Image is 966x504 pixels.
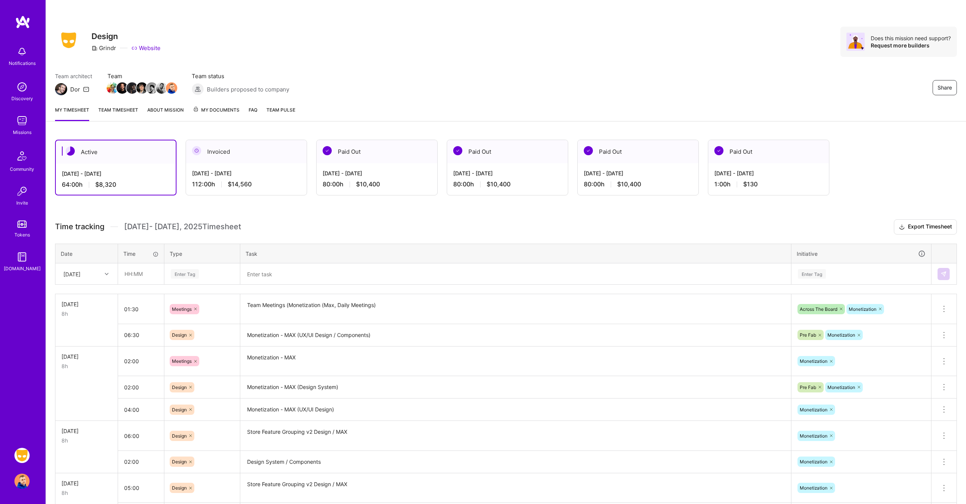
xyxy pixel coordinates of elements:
a: Team Pulse [266,106,295,121]
img: guide book [14,249,30,265]
textarea: Monetization - MAX [241,347,790,376]
input: HH:MM [118,299,164,319]
span: $8,320 [95,181,116,189]
img: teamwork [14,113,30,128]
span: Builders proposed to company [207,85,289,93]
a: Team Member Avatar [157,82,167,94]
div: Community [10,165,34,173]
a: Team Member Avatar [127,82,137,94]
input: HH:MM [118,400,164,420]
img: discovery [14,79,30,94]
div: 112:00 h [192,180,301,188]
button: Export Timesheet [894,219,957,235]
img: Community [13,147,31,165]
span: Monetization [800,407,827,413]
span: Pre Fab [800,384,816,390]
button: Share [933,80,957,95]
input: HH:MM [118,478,164,498]
span: Monetization [800,433,827,439]
img: User Avatar [14,474,30,489]
a: FAQ [249,106,257,121]
img: Submit [941,271,947,277]
div: [DATE] - [DATE] [453,169,562,177]
span: Meetings [172,306,192,312]
textarea: Design System / Components [241,452,790,472]
div: 8h [61,310,112,318]
img: Active [66,146,75,156]
div: 80:00 h [584,180,692,188]
img: Grindr: Design [14,448,30,463]
div: [DATE] [61,479,112,487]
span: Team architect [55,72,92,80]
span: Design [172,332,187,338]
div: Invite [16,199,28,207]
a: Website [131,44,161,52]
img: Paid Out [323,146,332,155]
textarea: Store Feature Grouping v2 Design / MAX [241,474,790,502]
span: Design [172,407,187,413]
img: Team Member Avatar [166,82,177,94]
span: $10,400 [487,180,511,188]
div: 1:00 h [714,180,823,188]
span: Share [938,84,952,91]
img: Paid Out [584,146,593,155]
img: Invite [14,184,30,199]
span: Monetization [827,332,855,338]
th: Task [240,244,791,263]
div: 8h [61,436,112,444]
span: $10,400 [356,180,380,188]
textarea: Monetization - MAX (UX/UI Design) [241,399,790,420]
div: [DATE] [61,353,112,361]
div: [DOMAIN_NAME] [4,265,41,272]
a: Grindr: Design [13,448,32,463]
span: [DATE] - [DATE] , 2025 Timesheet [124,222,241,232]
div: Active [56,140,176,164]
div: [DATE] - [DATE] [714,169,823,177]
span: $130 [743,180,758,188]
textarea: Team Meetings (Monetization (Max, Daily Meetings) [241,295,790,323]
div: [DATE] - [DATE] [192,169,301,177]
span: Design [172,485,187,491]
a: User Avatar [13,474,32,489]
span: Pre Fab [800,332,816,338]
img: Team Member Avatar [107,82,118,94]
i: icon CompanyGray [91,45,98,51]
img: tokens [17,220,27,228]
span: Across The Board [800,306,837,312]
textarea: Monetization - MAX (UX/UI Design / Components) [241,325,790,346]
img: Team Architect [55,83,67,95]
div: Missions [13,128,32,136]
a: Team Member Avatar [147,82,157,94]
i: icon Download [899,223,905,231]
div: 64:00 h [62,181,170,189]
a: Team Member Avatar [137,82,147,94]
img: Team Member Avatar [117,82,128,94]
span: Design [172,384,187,390]
img: logo [15,15,30,29]
div: Request more builders [871,42,951,49]
span: Monetization [827,384,855,390]
div: 8h [61,489,112,497]
span: Meetings [172,358,192,364]
span: Team status [192,72,289,80]
div: [DATE] [61,300,112,308]
div: Dor [70,85,80,93]
img: Team Member Avatar [136,82,148,94]
textarea: Store Feature Grouping v2 Design / MAX [241,422,790,450]
div: Paid Out [578,140,698,163]
i: icon Mail [83,86,89,92]
a: Team Member Avatar [107,82,117,94]
div: Enter Tag [798,268,826,280]
th: Date [55,244,118,263]
input: HH:MM [118,452,164,472]
a: Team timesheet [98,106,138,121]
div: Tokens [14,231,30,239]
span: $14,560 [228,180,252,188]
a: Team Member Avatar [117,82,127,94]
div: Notifications [9,59,36,67]
img: Builders proposed to company [192,83,204,95]
a: About Mission [147,106,184,121]
span: My Documents [193,106,240,114]
div: Time [123,250,159,258]
span: Monetization [800,358,827,364]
